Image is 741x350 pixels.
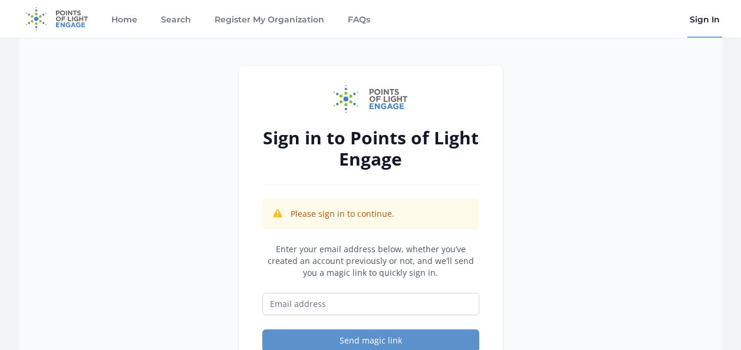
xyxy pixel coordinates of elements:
p: Enter your email address below, whether you’ve created an account previously or not, and we’ll se... [262,243,479,279]
input: Email address [262,293,479,315]
h2: Sign in to Points of Light Engage [262,127,479,170]
p: Please sign in to continue. [291,208,394,220]
img: Points of Light Engage logo [334,85,408,113]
